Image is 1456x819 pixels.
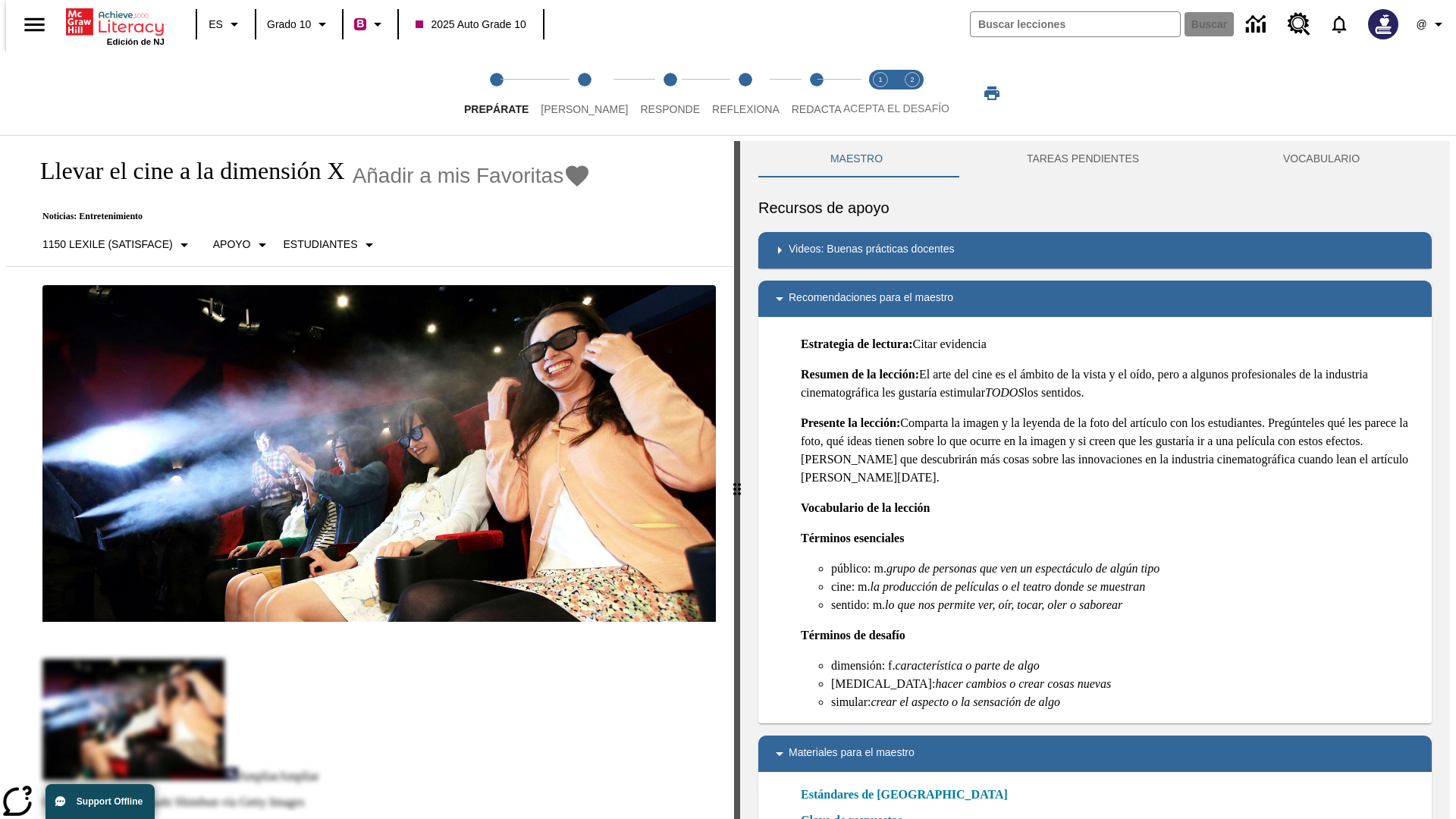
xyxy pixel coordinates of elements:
em: TODOS [985,386,1024,399]
p: Noticias: Entretenimiento [24,211,591,222]
span: [PERSON_NAME] [541,103,628,115]
p: Apoyo [213,237,251,253]
button: Lenguaje: ES, Selecciona un idioma [202,11,250,38]
button: TAREAS PENDIENTES [955,141,1211,177]
button: Prepárate step 1 of 5 [452,52,541,135]
button: Responde step 3 of 5 [628,52,712,135]
a: Centro de información [1237,4,1279,45]
p: Recomendaciones para el maestro [789,290,953,308]
button: Escoja un nuevo avatar [1359,5,1407,44]
span: ES [209,17,223,33]
li: simular: [831,693,1420,711]
p: El arte del cine es el ámbito de la vista y el oído, pero a algunos profesionales de la industria... [801,366,1420,402]
em: grupo de personas que ven un espectáculo de algún tipo [886,562,1159,575]
button: Abrir el menú lateral [12,2,57,47]
span: ACEPTA EL DESAFÍO [843,102,949,115]
button: Grado: Grado 10, Elige un grado [261,11,337,38]
strong: Términos esenciales [801,532,904,544]
span: @ [1416,17,1426,33]
strong: Términos de desafío [801,629,905,642]
div: Recomendaciones para el maestro [758,281,1432,317]
p: Comparta la imagen y la leyenda de la foto del artículo con los estudiantes. Pregúnteles qué les ... [801,414,1420,487]
span: Responde [640,103,700,115]
button: Reflexiona step 4 of 5 [700,52,792,135]
p: Citar evidencia [801,335,1420,353]
p: Materiales para el maestro [789,745,915,763]
span: B [356,14,364,33]
li: público: m. [831,560,1420,578]
div: Portada [66,5,165,46]
div: Materiales para el maestro [758,736,1432,772]
button: Tipo de apoyo, Apoyo [207,231,278,259]
em: lo que nos permite ver, oír, tocar, oler o saborear [885,598,1122,611]
button: Perfil/Configuración [1407,11,1456,38]
strong: : [896,416,900,429]
a: Notificaciones [1319,5,1359,44]
strong: Presente la lección [801,416,896,429]
span: Support Offline [77,796,143,807]
a: Estándares de [GEOGRAPHIC_DATA] [801,786,1017,804]
em: la producción de películas o el teatro donde se muestran [871,580,1146,593]
button: Seleccione Lexile, 1150 Lexile (Satisface) [36,231,199,259]
img: Avatar [1368,9,1398,39]
button: Añadir a mis Favoritas - Llevar el cine a la dimensión X [353,162,591,189]
span: Edición de NJ [107,37,165,46]
span: Añadir a mis Favoritas [353,164,564,188]
em: hacer cambios o crear cosas nuevas [935,677,1111,690]
span: Grado 10 [267,17,311,33]
span: Redacta [792,103,842,115]
p: Estudiantes [284,237,358,253]
button: Redacta step 5 of 5 [780,52,854,135]
div: Videos: Buenas prácticas docentes [758,232,1432,268]
img: El panel situado frente a los asientos rocía con agua nebulizada al feliz público en un cine equi... [42,285,716,622]
em: característica o parte de algo [895,659,1039,672]
div: Instructional Panel Tabs [758,141,1432,177]
div: Pulsa la tecla de intro o la barra espaciadora y luego presiona las flechas de derecha e izquierd... [734,141,740,819]
li: [MEDICAL_DATA]: [831,675,1420,693]
button: Lee step 2 of 5 [529,52,640,135]
text: 1 [878,76,882,83]
button: Acepta el desafío contesta step 2 of 2 [890,52,934,135]
div: activity [740,141,1450,819]
text: 2 [910,76,914,83]
em: crear el aspecto o la sensación de algo [871,695,1060,708]
button: VOCABULARIO [1211,141,1432,177]
button: Support Offline [45,784,155,819]
p: 1150 Lexile (Satisface) [42,237,173,253]
strong: Estrategia de lectura: [801,337,913,350]
li: cine: m. [831,578,1420,596]
h1: Llevar el cine a la dimensión X [24,157,345,185]
button: Acepta el desafío lee step 1 of 2 [858,52,902,135]
a: Centro de recursos, Se abrirá en una pestaña nueva. [1279,4,1319,45]
div: reading [6,141,734,811]
strong: Resumen de la lección: [801,368,919,381]
button: Maestro [758,141,955,177]
h6: Recursos de apoyo [758,196,1432,220]
button: Seleccionar estudiante [278,231,384,259]
p: Videos: Buenas prácticas docentes [789,241,954,259]
span: 2025 Auto Grade 10 [416,17,526,33]
li: dimensión: f. [831,657,1420,675]
span: Prepárate [464,103,529,115]
span: Reflexiona [712,103,780,115]
strong: Vocabulario de la lección [801,501,930,514]
input: Buscar campo [971,12,1180,36]
button: Imprimir [968,80,1016,107]
button: Boost El color de la clase es rojo violeta. Cambiar el color de la clase. [348,11,393,38]
li: sentido: m. [831,596,1420,614]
